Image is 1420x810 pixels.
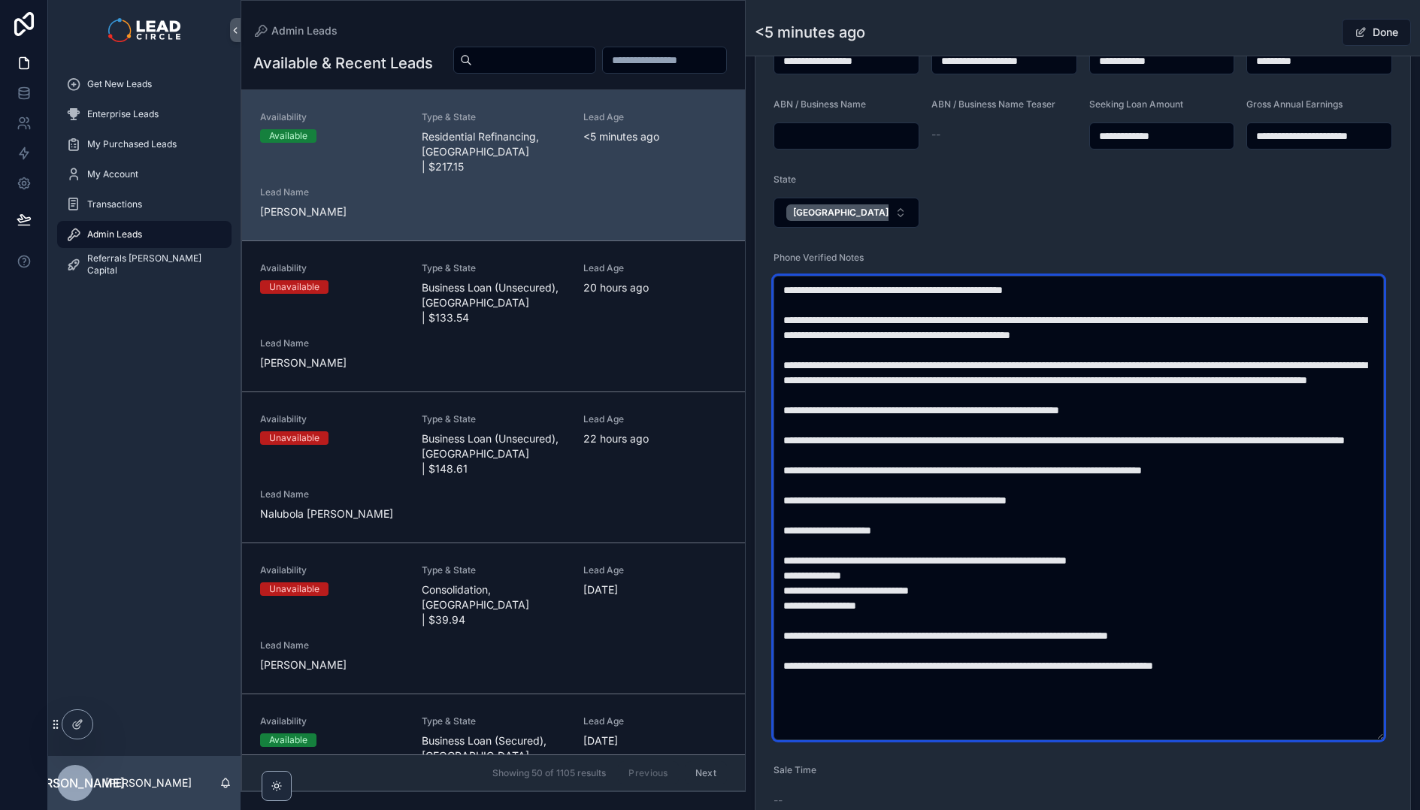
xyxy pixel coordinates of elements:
span: Type & State [422,111,565,123]
span: Type & State [422,564,565,576]
span: My Account [87,168,138,180]
span: [PERSON_NAME] [26,774,125,792]
a: Enterprise Leads [57,101,232,128]
span: [PERSON_NAME] [260,657,404,672]
span: Availability [260,413,404,425]
div: Unavailable [269,280,319,294]
button: Select Button [774,198,919,228]
span: Availability [260,111,404,123]
span: Type & State [422,715,565,727]
span: Sale Time [774,764,816,775]
a: AvailabilityUnavailableType & StateBusiness Loan (Unsecured), [GEOGRAPHIC_DATA] | $133.54Lead Age... [242,240,745,391]
span: Gross Annual Earnings [1246,98,1343,110]
span: Type & State [422,262,565,274]
span: Lead Age [583,262,727,274]
span: Lead Name [260,186,404,198]
span: Lead Age [583,111,727,123]
span: <5 minutes ago [583,129,727,144]
span: Consolidation, [GEOGRAPHIC_DATA] | $39.94 [422,582,565,627]
span: 22 hours ago [583,431,727,446]
span: Get New Leads [87,78,152,90]
button: Unselect 11 [786,204,910,221]
span: ABN / Business Name [774,98,866,110]
span: Admin Leads [271,23,338,38]
a: AvailabilityUnavailableType & StateBusiness Loan (Unsecured), [GEOGRAPHIC_DATA] | $148.61Lead Age... [242,391,745,543]
span: Lead Name [260,488,404,500]
span: Lead Age [583,413,727,425]
span: [DATE] [583,582,727,597]
div: Unavailable [269,582,319,596]
h1: Available & Recent Leads [253,53,433,74]
img: App logo [108,18,180,42]
a: Admin Leads [253,23,338,38]
a: Transactions [57,191,232,218]
span: Seeking Loan Amount [1089,98,1183,110]
span: ABN / Business Name Teaser [931,98,1055,110]
span: [DATE] [583,733,727,748]
span: Lead Name [260,639,404,651]
span: Type & State [422,413,565,425]
span: Admin Leads [87,228,142,240]
span: [PERSON_NAME] [260,204,404,219]
span: Availability [260,564,404,576]
span: Lead Name [260,337,404,349]
span: Showing 50 of 1105 results [492,767,606,779]
span: State [774,174,796,185]
a: My Account [57,161,232,188]
span: Availability [260,262,404,274]
span: Business Loan (Unsecured), [GEOGRAPHIC_DATA] | $133.54 [422,280,565,325]
span: Referrals [PERSON_NAME] Capital [87,252,216,277]
span: Nalubola [PERSON_NAME] [260,506,404,521]
span: Phone Verified Notes [774,252,864,263]
span: -- [774,793,783,808]
span: Business Loan (Secured), [GEOGRAPHIC_DATA] | $22.89 [422,733,565,778]
a: Get New Leads [57,71,232,98]
span: Transactions [87,198,142,210]
span: My Purchased Leads [87,138,177,150]
div: scrollable content [48,60,241,298]
span: 20 hours ago [583,280,727,295]
span: Business Loan (Unsecured), [GEOGRAPHIC_DATA] | $148.61 [422,431,565,476]
span: -- [931,127,940,142]
span: Enterprise Leads [87,108,159,120]
a: Referrals [PERSON_NAME] Capital [57,251,232,278]
span: [PERSON_NAME] [260,355,404,370]
div: Unavailable [269,431,319,445]
button: Done [1342,19,1411,46]
span: Residential Refinancing, [GEOGRAPHIC_DATA] | $217.15 [422,129,565,174]
a: My Purchased Leads [57,131,232,158]
a: AvailabilityUnavailableType & StateConsolidation, [GEOGRAPHIC_DATA] | $39.94Lead Age[DATE]Lead Na... [242,543,745,694]
h1: <5 minutes ago [755,22,865,43]
span: Availability [260,715,404,727]
span: Lead Age [583,715,727,727]
p: [PERSON_NAME] [105,775,192,790]
a: Admin Leads [57,221,232,248]
div: Available [269,733,307,747]
a: AvailabilityAvailableType & StateResidential Refinancing, [GEOGRAPHIC_DATA] | $217.15Lead Age<5 m... [242,90,745,240]
button: Next [685,761,727,784]
span: Lead Age [583,564,727,576]
div: Available [269,129,307,143]
span: [GEOGRAPHIC_DATA] [793,207,889,219]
